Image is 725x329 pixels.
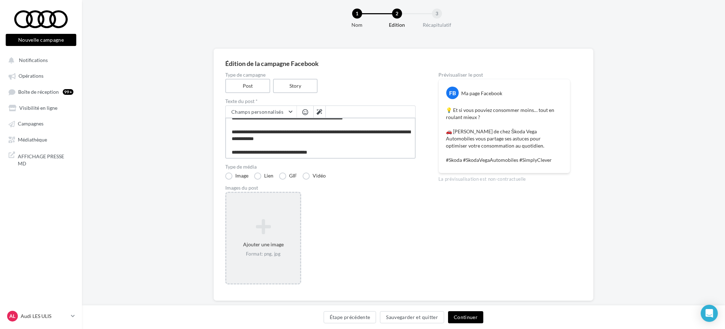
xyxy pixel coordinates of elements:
[4,85,78,98] a: Boîte de réception99+
[6,309,76,323] a: AL Audi LES ULIS
[4,101,78,114] a: Visibilité en ligne
[226,106,297,118] button: Champs personnalisés
[18,137,47,143] span: Médiathèque
[18,151,73,167] span: AFFICHAGE PRESSE MD
[225,79,270,93] label: Post
[380,311,444,323] button: Sauvegarder et quitter
[392,9,402,19] div: 2
[279,173,297,180] label: GIF
[254,173,273,180] label: Lien
[352,9,362,19] div: 1
[438,72,570,77] div: Prévisualiser le post
[4,53,75,66] button: Notifications
[225,173,248,180] label: Image
[225,60,582,67] div: Édition de la campagne Facebook
[19,105,57,111] span: Visibilité en ligne
[461,90,502,97] div: Ma page Facebook
[21,313,68,320] p: Audi LES ULIS
[701,305,718,322] div: Open Intercom Messenger
[4,117,78,130] a: Campagnes
[414,21,460,29] div: Récapitulatif
[225,72,416,77] label: Type de campagne
[446,107,563,164] p: 💡 Et si vous pouviez consommer moins… tout en roulant mieux ? 🚗 [PERSON_NAME] de chez Škoda Vega ...
[225,164,416,169] label: Type de média
[19,57,48,63] span: Notifications
[438,173,570,183] div: La prévisualisation est non-contractuelle
[18,89,59,95] span: Boîte de réception
[6,34,76,46] button: Nouvelle campagne
[4,133,78,146] a: Médiathèque
[4,149,78,170] a: AFFICHAGE PRESSE MD
[63,89,73,95] div: 99+
[225,185,416,190] div: Images du post
[448,311,483,323] button: Continuer
[19,73,43,79] span: Opérations
[231,109,283,115] span: Champs personnalisés
[324,311,376,323] button: Étape précédente
[18,121,43,127] span: Campagnes
[446,87,459,99] div: FB
[334,21,380,29] div: Nom
[10,313,16,320] span: AL
[273,79,318,93] label: Story
[225,99,416,104] label: Texte du post *
[432,9,442,19] div: 3
[4,69,78,82] a: Opérations
[303,173,326,180] label: Vidéo
[374,21,420,29] div: Edition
